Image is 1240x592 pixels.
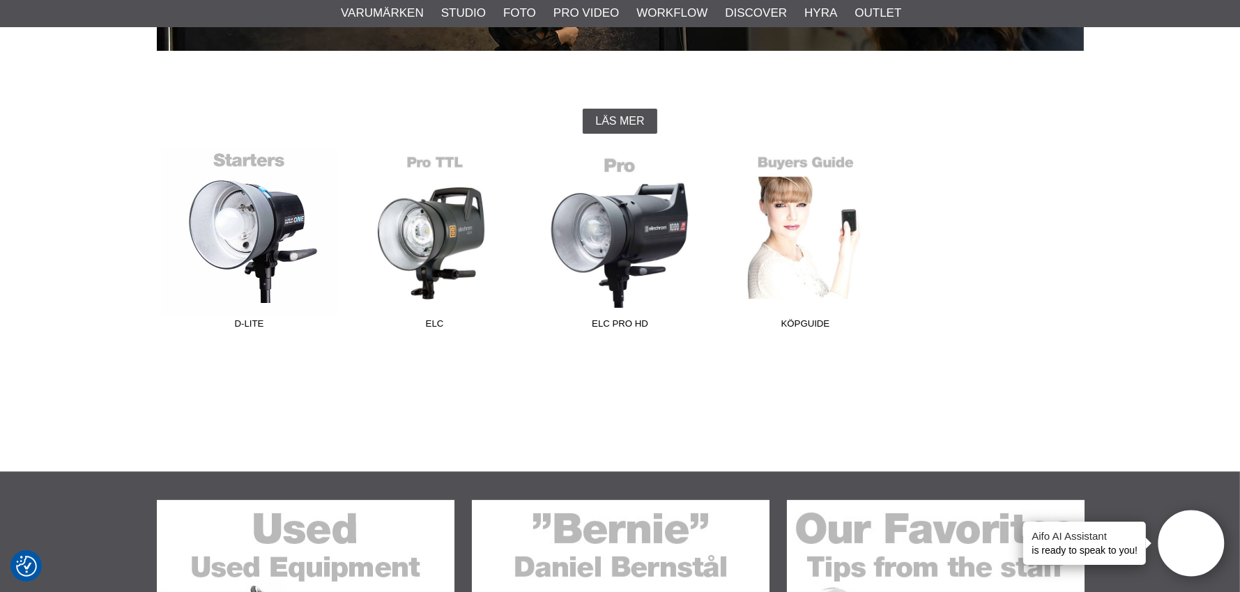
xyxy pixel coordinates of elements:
a: Workflow [636,4,707,22]
a: Foto [503,4,536,22]
a: Outlet [855,4,901,22]
div: is ready to speak to you! [1023,522,1146,565]
button: Samtyckesinställningar [16,554,37,579]
span: Läs mer [595,115,644,127]
span: ELC Pro HD [528,317,713,336]
span: Köpguide [713,317,898,336]
span: D-Lite [157,317,342,336]
a: Studio [441,4,486,22]
a: ELC [342,148,528,336]
a: Hyra [804,4,837,22]
img: Revisit consent button [16,556,37,577]
a: ELC Pro HD [528,148,713,336]
h2: Studioblixtar för professionella fotostudios, In-house produktion och hemmastudio [157,75,1084,95]
a: Discover [725,4,787,22]
a: Pro Video [553,4,619,22]
h4: Aifo AI Assistant [1032,529,1138,543]
span: ELC [342,317,528,336]
a: Köpguide [713,148,898,336]
a: Varumärken [341,4,424,22]
a: D-Lite [157,148,342,336]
